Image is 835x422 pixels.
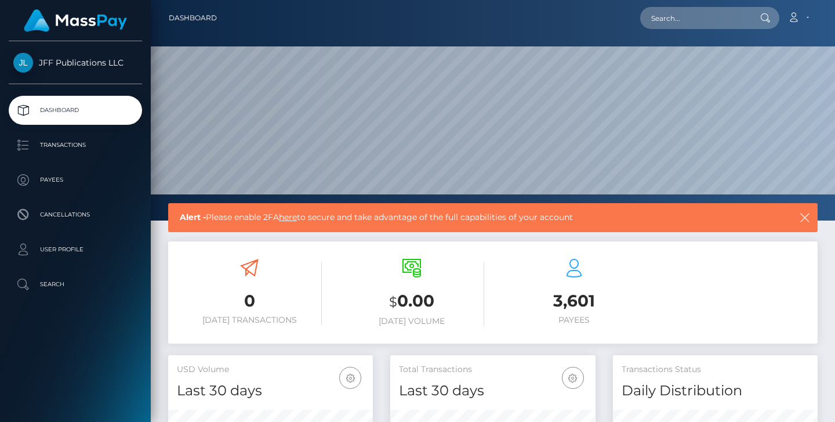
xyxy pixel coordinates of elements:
img: JFF Publications LLC [13,53,33,73]
h4: Daily Distribution [622,381,809,401]
img: MassPay Logo [24,9,127,32]
a: Dashboard [9,96,142,125]
h5: USD Volume [177,364,364,376]
p: Payees [13,171,137,189]
h4: Last 30 days [399,381,586,401]
span: JFF Publications LLC [9,57,142,68]
h5: Transactions Status [622,364,809,376]
span: Please enable 2FA to secure and take advantage of the full capabilities of your account [180,211,737,223]
h5: Total Transactions [399,364,586,376]
b: Alert - [180,212,206,222]
a: Search [9,270,142,299]
h3: 0.00 [339,290,484,313]
small: $ [389,294,397,310]
a: Payees [9,165,142,194]
a: Transactions [9,131,142,160]
p: Search [13,276,137,293]
input: Search... [640,7,749,29]
a: Dashboard [169,6,217,30]
h6: Payees [502,315,647,325]
p: Dashboard [13,102,137,119]
h3: 3,601 [502,290,647,312]
p: Cancellations [13,206,137,223]
h3: 0 [177,290,322,312]
h6: [DATE] Transactions [177,315,322,325]
h6: [DATE] Volume [339,316,484,326]
a: Cancellations [9,200,142,229]
a: here [279,212,297,222]
h4: Last 30 days [177,381,364,401]
p: Transactions [13,136,137,154]
a: User Profile [9,235,142,264]
p: User Profile [13,241,137,258]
